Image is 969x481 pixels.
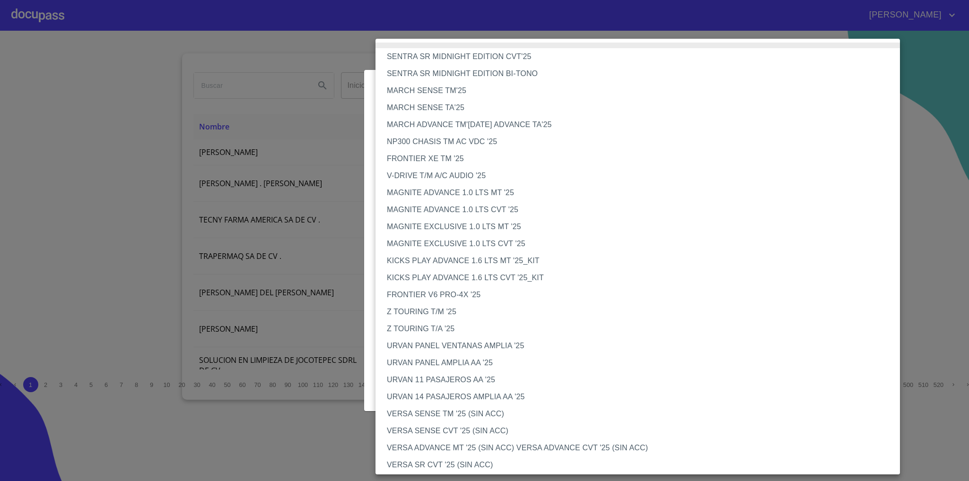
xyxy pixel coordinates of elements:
li: VERSA ADVANCE MT '25 (SIN ACC) VERSA ADVANCE CVT '25 (SIN ACC) [375,439,910,456]
li: KICKS PLAY ADVANCE 1.6 LTS CVT '25_KIT [375,269,910,286]
li: Z TOURING T/A '25 [375,320,910,337]
li: V-DRIVE T/M A/C AUDIO '25 [375,167,910,184]
li: SENTRA SR MIDNIGHT EDITION CVT'25 [375,48,910,65]
li: MAGNITE EXCLUSIVE 1.0 LTS CVT '25 [375,235,910,252]
li: VERSA SR CVT '25 (SIN ACC) [375,456,910,473]
li: MARCH SENSE TM'25 [375,82,910,99]
li: URVAN 14 PASAJEROS AMPLIA AA '25 [375,388,910,405]
li: URVAN PANEL VENTANAS AMPLIA '25 [375,337,910,354]
li: MAGNITE EXCLUSIVE 1.0 LTS MT '25 [375,218,910,235]
li: FRONTIER XE TM '25 [375,150,910,167]
li: URVAN 11 PASAJEROS AA '25 [375,371,910,388]
li: VERSA SENSE CVT '25 (SIN ACC) [375,422,910,439]
li: MARCH SENSE TA'25 [375,99,910,116]
li: NP300 CHASIS TM AC VDC '25 [375,133,910,150]
li: Z TOURING T/M '25 [375,303,910,320]
li: MARCH ADVANCE TM'[DATE] ADVANCE TA'25 [375,116,910,133]
li: MAGNITE ADVANCE 1.0 LTS MT '25 [375,184,910,201]
li: URVAN PANEL AMPLIA AA '25 [375,354,910,371]
li: MAGNITE ADVANCE 1.0 LTS CVT '25 [375,201,910,218]
li: FRONTIER V6 PRO-4X '25 [375,286,910,303]
li: KICKS PLAY ADVANCE 1.6 LTS MT '25_KIT [375,252,910,269]
li: SENTRA SR MIDNIGHT EDITION BI-TONO [375,65,910,82]
li: VERSA SENSE TM '25 (SIN ACC) [375,405,910,422]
